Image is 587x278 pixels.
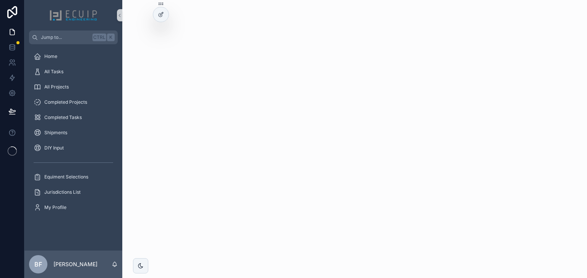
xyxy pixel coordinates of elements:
span: Shipments [44,130,67,136]
a: Jurisdictions List [29,185,118,199]
span: All Projects [44,84,69,90]
img: App logo [49,9,97,21]
a: My Profile [29,201,118,214]
a: Completed Tasks [29,111,118,124]
span: Completed Projects [44,99,87,105]
span: BF [34,260,42,269]
a: All Tasks [29,65,118,79]
span: DIY Input [44,145,64,151]
p: [PERSON_NAME] [54,260,97,268]
span: Jump to... [41,34,89,40]
a: Equiment Selections [29,170,118,184]
span: Home [44,53,57,59]
a: Shipments [29,126,118,140]
span: Completed Tasks [44,114,82,121]
button: Jump to...CtrlK [29,31,118,44]
a: DIY Input [29,141,118,155]
div: scrollable content [24,44,122,224]
span: Equiment Selections [44,174,88,180]
a: Completed Projects [29,95,118,109]
span: Jurisdictions List [44,189,81,195]
a: All Projects [29,80,118,94]
span: Ctrl [92,34,106,41]
span: K [108,34,114,40]
a: Home [29,50,118,63]
span: All Tasks [44,69,63,75]
span: My Profile [44,204,66,211]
